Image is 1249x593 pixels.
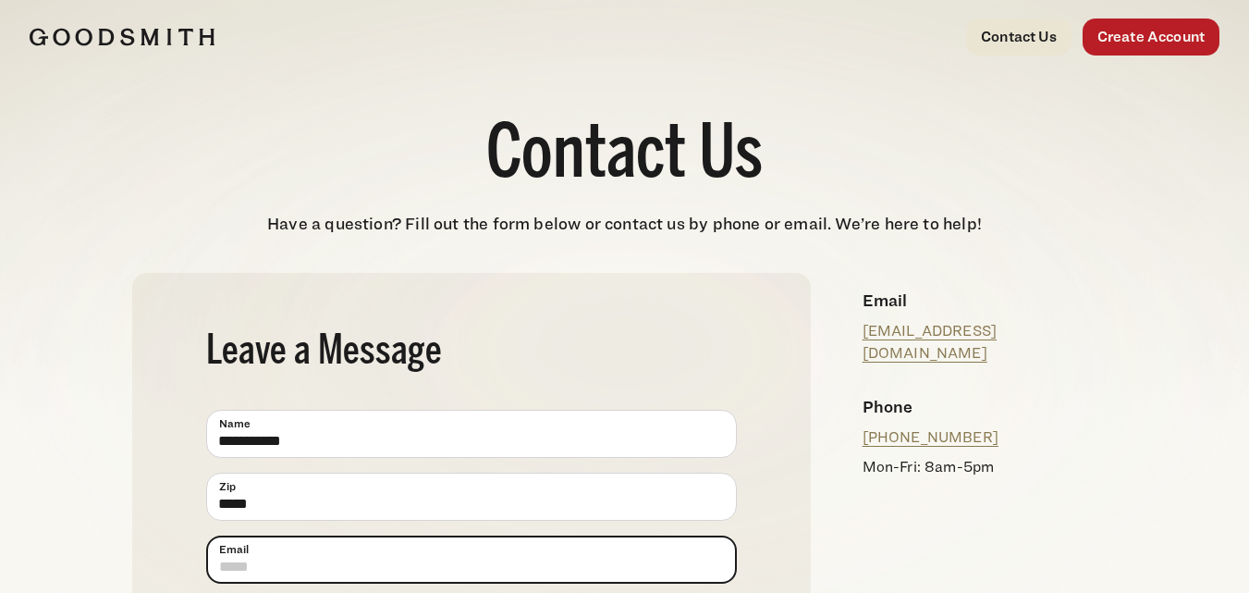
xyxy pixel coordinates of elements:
[219,415,251,432] span: Name
[219,541,249,558] span: Email
[863,456,1103,478] p: Mon-Fri: 8am-5pm
[863,288,1103,313] h4: Email
[1083,19,1219,56] a: Create Account
[863,394,1103,419] h4: Phone
[966,19,1071,56] a: Contact Us
[206,332,737,373] h2: Leave a Message
[863,322,997,362] a: [EMAIL_ADDRESS][DOMAIN_NAME]
[863,428,998,446] a: [PHONE_NUMBER]
[30,28,214,46] img: Goodsmith
[219,478,236,495] span: Zip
